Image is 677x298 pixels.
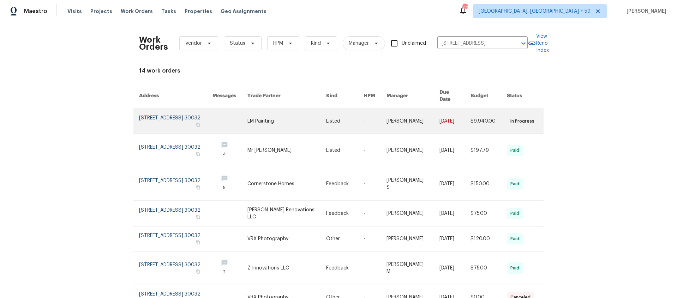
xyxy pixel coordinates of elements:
[242,109,320,134] td: LM Painting
[402,40,426,47] span: Unclaimed
[242,252,320,285] td: Z Innovations LLC
[320,226,358,252] td: Other
[242,201,320,226] td: [PERSON_NAME] Renovations LLC
[320,167,358,201] td: Feedback
[381,252,434,285] td: [PERSON_NAME] M
[24,8,47,15] span: Maestro
[121,8,153,15] span: Work Orders
[311,40,321,47] span: Kind
[381,201,434,226] td: [PERSON_NAME]
[479,8,591,15] span: [GEOGRAPHIC_DATA], [GEOGRAPHIC_DATA] + 59
[139,67,538,74] div: 14 work orders
[195,214,201,220] button: Copy Address
[242,226,320,252] td: VRX Photography
[185,8,212,15] span: Properties
[358,201,381,226] td: -
[320,83,358,109] th: Kind
[358,226,381,252] td: -
[67,8,82,15] span: Visits
[501,83,544,109] th: Status
[161,9,176,14] span: Tasks
[358,252,381,285] td: -
[358,109,381,134] td: -
[381,226,434,252] td: [PERSON_NAME]
[139,36,168,50] h2: Work Orders
[242,167,320,201] td: Cornerstone Homes
[185,40,202,47] span: Vendor
[320,109,358,134] td: Listed
[320,201,358,226] td: Feedback
[195,122,201,128] button: Copy Address
[381,83,434,109] th: Manager
[195,268,201,275] button: Copy Address
[90,8,112,15] span: Projects
[528,33,549,54] a: View Reno Index
[273,40,283,47] span: HPM
[195,151,201,157] button: Copy Address
[230,40,245,47] span: Status
[242,83,320,109] th: Trade Partner
[434,83,465,109] th: Due Date
[381,167,434,201] td: [PERSON_NAME]. S
[195,184,201,191] button: Copy Address
[195,239,201,246] button: Copy Address
[465,83,501,109] th: Budget
[519,38,528,48] button: Open
[221,8,266,15] span: Geo Assignments
[133,83,207,109] th: Address
[358,134,381,167] td: -
[242,134,320,167] td: Mr [PERSON_NAME]
[381,109,434,134] td: [PERSON_NAME]
[358,167,381,201] td: -
[624,8,666,15] span: [PERSON_NAME]
[462,4,467,11] div: 779
[437,38,508,49] input: Enter in an address
[320,134,358,167] td: Listed
[349,40,369,47] span: Manager
[358,83,381,109] th: HPM
[320,252,358,285] td: Feedback
[207,83,242,109] th: Messages
[381,134,434,167] td: [PERSON_NAME]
